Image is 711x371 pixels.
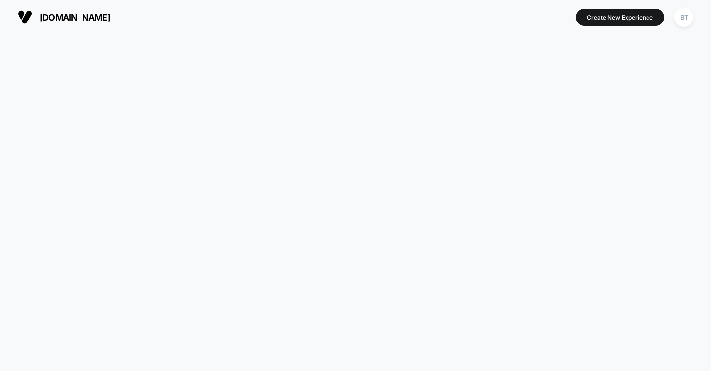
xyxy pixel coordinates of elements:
[671,7,696,27] button: BT
[576,9,664,26] button: Create New Experience
[18,10,32,24] img: Visually logo
[674,8,693,27] div: BT
[40,12,110,22] span: [DOMAIN_NAME]
[15,9,113,25] button: [DOMAIN_NAME]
